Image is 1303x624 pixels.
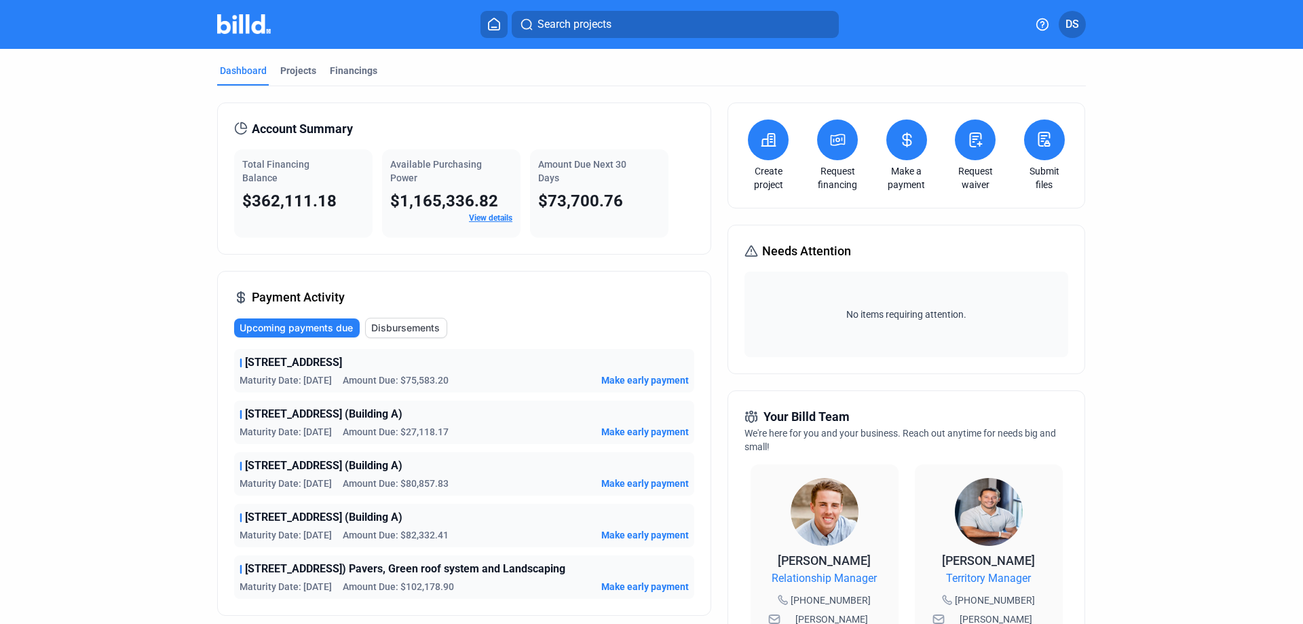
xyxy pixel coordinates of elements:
[234,318,360,337] button: Upcoming payments due
[537,16,611,33] span: Search projects
[343,373,449,387] span: Amount Due: $75,583.20
[245,458,402,474] span: [STREET_ADDRESS] (Building A)
[778,553,871,568] span: [PERSON_NAME]
[744,164,792,191] a: Create project
[955,478,1023,546] img: Territory Manager
[883,164,930,191] a: Make a payment
[242,159,309,183] span: Total Financing Balance
[1065,16,1079,33] span: DS
[955,593,1035,607] span: [PHONE_NUMBER]
[245,354,342,371] span: [STREET_ADDRESS]
[220,64,267,77] div: Dashboard
[371,321,440,335] span: Disbursements
[601,373,689,387] button: Make early payment
[601,477,689,490] button: Make early payment
[245,406,402,422] span: [STREET_ADDRESS] (Building A)
[240,580,332,593] span: Maturity Date: [DATE]
[390,191,498,210] span: $1,165,336.82
[343,477,449,490] span: Amount Due: $80,857.83
[601,528,689,542] button: Make early payment
[469,213,512,223] a: View details
[343,425,449,439] span: Amount Due: $27,118.17
[245,509,402,526] span: [STREET_ADDRESS] (Building A)
[942,553,1035,568] span: [PERSON_NAME]
[762,242,851,261] span: Needs Attention
[240,477,332,490] span: Maturity Date: [DATE]
[1059,11,1086,38] button: DS
[280,64,316,77] div: Projects
[240,528,332,542] span: Maturity Date: [DATE]
[217,14,271,34] img: Billd Company Logo
[240,425,332,439] span: Maturity Date: [DATE]
[240,373,332,387] span: Maturity Date: [DATE]
[242,191,337,210] span: $362,111.18
[245,561,565,577] span: [STREET_ADDRESS]) Pavers, Green roof system and Landscaping
[772,570,877,587] span: Relationship Manager
[744,428,1056,452] span: We're here for you and your business. Reach out anytime for needs big and small!
[343,528,449,542] span: Amount Due: $82,332.41
[946,570,1031,587] span: Territory Manager
[750,308,1062,321] span: No items requiring attention.
[538,191,623,210] span: $73,700.76
[240,321,353,335] span: Upcoming payments due
[330,64,377,77] div: Financings
[791,478,858,546] img: Relationship Manager
[390,159,482,183] span: Available Purchasing Power
[365,318,447,338] button: Disbursements
[1021,164,1068,191] a: Submit files
[601,580,689,593] button: Make early payment
[512,11,839,38] button: Search projects
[601,425,689,439] button: Make early payment
[538,159,626,183] span: Amount Due Next 30 Days
[252,120,353,139] span: Account Summary
[252,288,345,307] span: Payment Activity
[951,164,999,191] a: Request waiver
[763,407,850,426] span: Your Billd Team
[791,593,871,607] span: [PHONE_NUMBER]
[814,164,861,191] a: Request financing
[343,580,454,593] span: Amount Due: $102,178.90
